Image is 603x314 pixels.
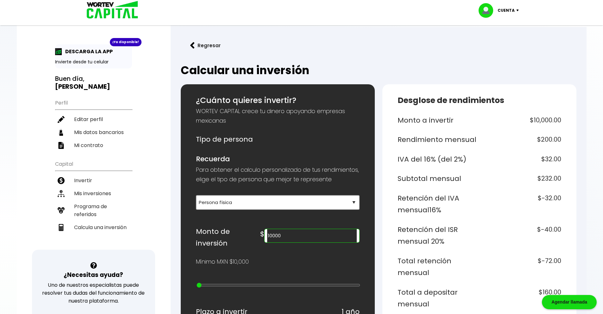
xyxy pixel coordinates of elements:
a: Mis datos bancarios [55,126,132,139]
img: contrato-icon.f2db500c.svg [58,142,65,149]
h6: Subtotal mensual [398,173,477,185]
h6: Monto a invertir [398,114,477,126]
h6: $32.00 [482,153,561,165]
h6: $232.00 [482,173,561,185]
img: recomiendanos-icon.9b8e9327.svg [58,207,65,214]
h6: Total a depositar mensual [398,286,477,310]
b: [PERSON_NAME] [55,82,110,91]
img: inversiones-icon.6695dc30.svg [58,190,65,197]
a: Mi contrato [55,139,132,152]
a: Programa de referidos [55,200,132,221]
h6: Retención del IVA mensual 16% [398,192,477,216]
h6: $10,000.00 [482,114,561,126]
a: flecha izquierdaRegresar [181,37,576,54]
p: Uno de nuestros especialistas puede resolver tus dudas del funcionamiento de nuestra plataforma. [40,281,147,305]
ul: Perfil [55,96,132,152]
p: WORTEV CAPITAL crece tu dinero apoyando empresas mexicanas [196,106,360,125]
h5: ¿Cuánto quieres invertir? [196,94,360,106]
img: icon-down [515,10,523,11]
img: flecha izquierda [190,42,195,49]
img: profile-image [479,3,498,18]
a: Editar perfil [55,113,132,126]
img: datos-icon.10cf9172.svg [58,129,65,136]
h5: Desglose de rendimientos [398,94,561,106]
p: Invierte desde tu celular [55,59,132,65]
img: invertir-icon.b3b967d7.svg [58,177,65,184]
h6: Retención del ISR mensual 20% [398,224,477,247]
h6: IVA del 16% (del 2%) [398,153,477,165]
h6: $160.00 [482,286,561,310]
h6: $-32.00 [482,192,561,216]
a: Mis inversiones [55,187,132,200]
img: calculadora-icon.17d418c4.svg [58,224,65,231]
ul: Capital [55,157,132,250]
h6: Monto de inversión [196,226,261,249]
h6: $200.00 [482,134,561,146]
img: editar-icon.952d3147.svg [58,116,65,123]
h6: $-72.00 [482,255,561,279]
a: Invertir [55,174,132,187]
p: Para obtener el calculo personalizado de tus rendimientos, elige el tipo de persona que mejor te ... [196,165,360,184]
button: Regresar [181,37,230,54]
h3: Buen día, [55,75,132,91]
img: app-icon [55,48,62,55]
a: Calcula una inversión [55,221,132,234]
h6: Recuerda [196,153,360,165]
h6: $-40.00 [482,224,561,247]
div: ¡Ya disponible! [110,38,141,46]
h3: ¿Necesitas ayuda? [64,270,123,279]
p: DESCARGA LA APP [62,48,113,55]
div: Agendar llamada [542,295,597,309]
h6: Total retención mensual [398,255,477,279]
p: Cuenta [498,6,515,15]
h6: $ [260,228,264,240]
h2: Calcular una inversión [181,64,576,77]
h6: Rendimiento mensual [398,134,477,146]
p: Mínimo MXN $10,000 [196,257,249,266]
h6: Tipo de persona [196,133,360,145]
